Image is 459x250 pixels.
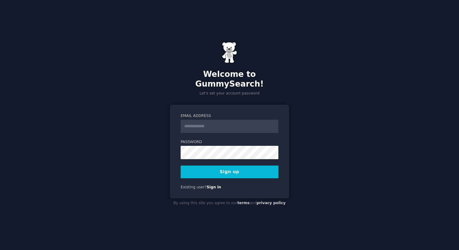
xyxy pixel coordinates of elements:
label: Password [181,139,278,145]
button: Sign up [181,166,278,178]
div: By using this site you agree to our and [170,198,289,208]
a: terms [237,201,250,205]
label: Email Address [181,113,278,119]
h2: Welcome to GummySearch! [170,70,289,89]
img: Gummy Bear [222,42,237,63]
a: Sign in [207,185,221,189]
span: Existing user? [181,185,207,189]
a: privacy policy [257,201,286,205]
p: Let's set your account password [170,91,289,96]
